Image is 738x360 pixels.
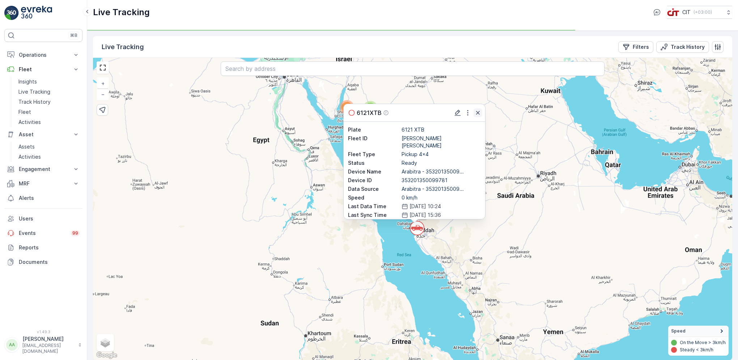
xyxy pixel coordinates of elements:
img: cit-logo_pOk6rL0.png [667,8,679,16]
a: Open this area in Google Maps (opens a new window) [95,351,119,360]
div: ` [410,221,419,232]
p: Last Sync Time [348,211,400,219]
a: Activities [16,152,82,162]
button: Filters [618,41,653,53]
p: [PERSON_NAME] [PERSON_NAME] [402,135,481,149]
img: logo_light-DOdMpM7g.png [21,6,52,20]
p: Live Tracking [18,88,50,95]
p: Live Tracking [93,7,150,18]
p: Track History [671,43,705,51]
p: Data Source [348,185,400,193]
p: Activities [18,119,41,126]
span: − [101,91,105,97]
button: Track History [656,41,709,53]
p: [PERSON_NAME] [22,335,75,343]
p: 99 [72,230,78,236]
a: Track History [16,97,82,107]
p: Pickup 4x4 [402,151,481,158]
svg: ` [410,221,424,235]
button: Engagement [4,162,82,176]
p: Device Name [348,168,400,175]
p: Last Data Time [348,203,400,210]
p: Fleet [19,66,68,73]
p: [DATE] 15:36 [410,211,441,219]
p: Steady < 3km/h [680,347,713,353]
p: Fleet ID [348,135,400,142]
p: MRF [19,180,68,187]
p: Assets [18,143,35,150]
p: Insights [18,78,37,85]
p: Track History [18,98,51,106]
a: Reports [4,240,82,255]
p: Activities [18,153,41,160]
p: Fleet [18,108,31,116]
button: AA[PERSON_NAME][EMAIL_ADDRESS][DOMAIN_NAME] [4,335,82,354]
div: 8 [363,101,378,115]
p: Asset [19,131,68,138]
p: Users [19,215,80,222]
a: Events99 [4,226,82,240]
a: Users [4,211,82,226]
p: Alerts [19,194,80,202]
a: Alerts [4,191,82,205]
p: On the Move > 3km/h [680,340,726,346]
p: Reports [19,244,80,251]
p: Events [19,230,67,237]
a: Assets [16,142,82,152]
a: Layers [97,335,113,351]
p: Speed [348,194,400,201]
button: Asset [4,127,82,142]
a: Fleet [16,107,82,117]
p: CIT [682,9,691,16]
p: Documents [19,258,80,266]
p: Arabitra - 35320135009... [402,185,481,193]
button: CIT(+03:00) [667,6,732,19]
p: Live Tracking [102,42,144,52]
p: Engagement [19,166,68,173]
p: Filters [633,43,649,51]
p: 0 km/h [402,194,481,201]
a: Activities [16,117,82,127]
p: Plate [348,126,400,133]
div: 110 [340,100,354,115]
a: Insights [16,77,82,87]
p: 353201350099781 [402,177,481,184]
p: [EMAIL_ADDRESS][DOMAIN_NAME] [22,343,75,354]
a: Live Tracking [16,87,82,97]
button: Operations [4,48,82,62]
p: ( +03:00 ) [694,9,712,15]
p: Status [348,159,400,167]
p: Operations [19,51,68,59]
input: Search by address [221,61,604,76]
a: View Fullscreen [97,62,108,73]
a: Zoom In [97,78,108,89]
p: [DATE] 10:24 [410,203,441,210]
p: 6121XTB [357,108,382,117]
p: 6121 XTB [402,126,481,133]
p: Fleet Type [348,151,400,158]
img: Google [95,351,119,360]
button: MRF [4,176,82,191]
p: Ready [402,159,481,167]
span: + [101,80,105,86]
button: Fleet [4,62,82,77]
div: AA [6,339,18,351]
p: Device ID [348,177,400,184]
summary: Speed [668,326,729,337]
p: Arabitra - 35320135009... [402,168,481,175]
img: logo [4,6,19,20]
p: ⌘B [70,33,77,38]
a: Zoom Out [97,89,108,100]
a: Documents [4,255,82,269]
span: Speed [671,328,686,334]
span: v 1.49.3 [4,330,82,334]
